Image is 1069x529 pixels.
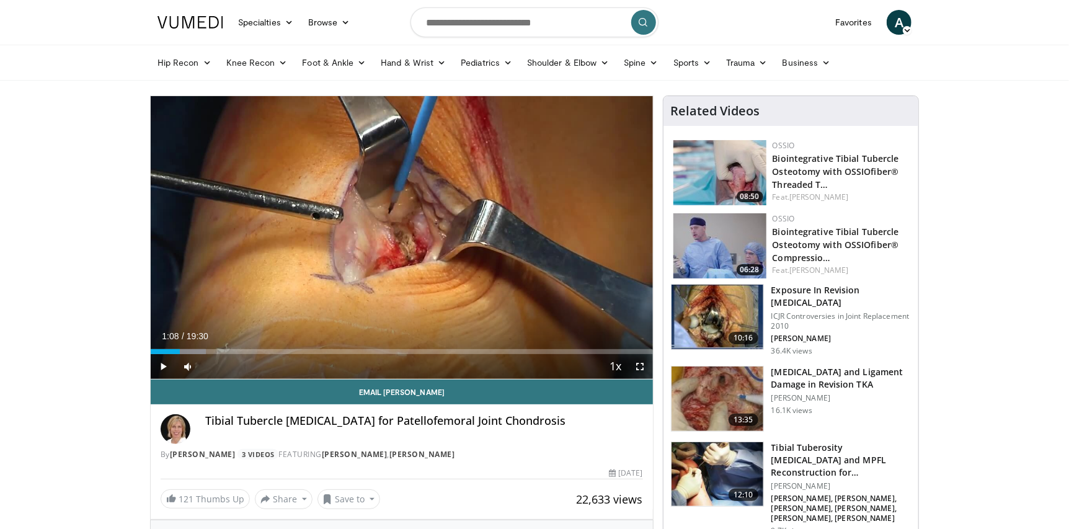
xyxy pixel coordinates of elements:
[729,489,758,501] span: 12:10
[789,192,848,202] a: [PERSON_NAME]
[175,354,200,379] button: Mute
[672,285,763,349] img: Screen_shot_2010-09-03_at_2.11.03_PM_2.png.150x105_q85_crop-smart_upscale.jpg
[179,493,193,505] span: 121
[161,449,643,460] div: By FEATURING ,
[673,213,766,278] a: 06:28
[771,406,812,416] p: 16.1K views
[161,489,250,509] a: 121 Thumbs Up
[666,50,719,75] a: Sports
[577,492,643,507] span: 22,633 views
[673,213,766,278] img: 2fac5f83-3fa8-46d6-96c1-ffb83ee82a09.150x105_q85_crop-smart_upscale.jpg
[219,50,295,75] a: Knee Recon
[737,191,763,202] span: 08:50
[389,449,455,460] a: [PERSON_NAME]
[771,393,911,403] p: [PERSON_NAME]
[771,494,911,523] p: [PERSON_NAME], [PERSON_NAME], [PERSON_NAME], [PERSON_NAME], [PERSON_NAME], [PERSON_NAME]
[151,349,653,354] div: Progress Bar
[771,284,911,309] h3: Exposure In Revision [MEDICAL_DATA]
[453,50,520,75] a: Pediatrics
[161,414,190,444] img: Avatar
[616,50,665,75] a: Spine
[673,140,766,205] a: 08:50
[322,449,388,460] a: [PERSON_NAME]
[729,332,758,344] span: 10:16
[237,449,278,460] a: 3 Videos
[828,10,879,35] a: Favorites
[410,7,659,37] input: Search topics, interventions
[671,104,760,118] h4: Related Videos
[187,331,208,341] span: 19:30
[609,468,642,479] div: [DATE]
[673,140,766,205] img: 14934b67-7d06-479f-8b24-1e3c477188f5.150x105_q85_crop-smart_upscale.jpg
[520,50,616,75] a: Shoulder & Elbow
[775,50,838,75] a: Business
[255,489,313,509] button: Share
[603,354,628,379] button: Playback Rate
[773,226,899,264] a: Biointegrative Tibial Tubercle Osteotomy with OSSIOfiber® Compressio…
[373,50,453,75] a: Hand & Wrist
[887,10,912,35] a: A
[182,331,184,341] span: /
[205,414,643,428] h4: Tibial Tubercle [MEDICAL_DATA] for Patellofemoral Joint Chondrosis
[773,213,795,224] a: OSSIO
[771,311,911,331] p: ICJR Controversies in Joint Replacement 2010
[151,96,653,380] video-js: Video Player
[719,50,775,75] a: Trauma
[773,265,908,276] div: Feat.
[162,331,179,341] span: 1:08
[729,414,758,426] span: 13:35
[773,153,899,190] a: Biointegrative Tibial Tubercle Osteotomy with OSSIOfiber® Threaded T…
[671,366,911,432] a: 13:35 [MEDICAL_DATA] and Ligament Damage in Revision TKA [PERSON_NAME] 16.1K views
[151,380,653,404] a: Email [PERSON_NAME]
[771,346,812,356] p: 36.4K views
[737,264,763,275] span: 06:28
[672,442,763,507] img: cab769df-a0f6-4752-92da-42e92bb4de9a.150x105_q85_crop-smart_upscale.jpg
[773,140,795,151] a: OSSIO
[151,354,175,379] button: Play
[771,366,911,391] h3: [MEDICAL_DATA] and Ligament Damage in Revision TKA
[773,192,908,203] div: Feat.
[771,442,911,479] h3: Tibial Tuberosity [MEDICAL_DATA] and MPFL Reconstruction for Patellofemor…
[231,10,301,35] a: Specialties
[301,10,358,35] a: Browse
[771,481,911,491] p: [PERSON_NAME]
[771,334,911,344] p: [PERSON_NAME]
[317,489,381,509] button: Save to
[157,16,223,29] img: VuMedi Logo
[150,50,219,75] a: Hip Recon
[672,367,763,431] img: whiteside_bone_loss_3.png.150x105_q85_crop-smart_upscale.jpg
[170,449,236,460] a: [PERSON_NAME]
[789,265,848,275] a: [PERSON_NAME]
[295,50,374,75] a: Foot & Ankle
[628,354,653,379] button: Fullscreen
[671,284,911,356] a: 10:16 Exposure In Revision [MEDICAL_DATA] ICJR Controversies in Joint Replacement 2010 [PERSON_NA...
